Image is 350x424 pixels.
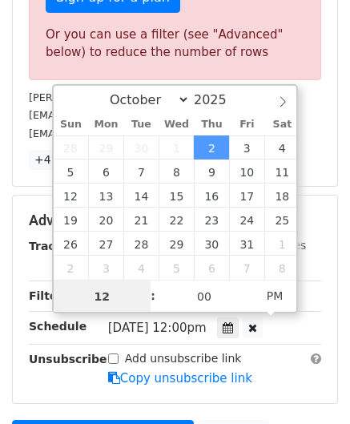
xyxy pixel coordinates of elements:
[264,208,300,232] span: October 25, 2025
[194,160,229,184] span: October 9, 2025
[29,240,82,252] strong: Tracking
[159,208,194,232] span: October 22, 2025
[123,232,159,256] span: October 28, 2025
[125,350,242,367] label: Add unsubscribe link
[229,208,264,232] span: October 24, 2025
[54,232,89,256] span: October 26, 2025
[29,91,292,103] small: [PERSON_NAME][EMAIL_ADDRESS][DOMAIN_NAME]
[123,135,159,160] span: September 30, 2025
[194,119,229,130] span: Thu
[151,280,155,312] span: :
[194,184,229,208] span: October 16, 2025
[54,135,89,160] span: September 28, 2025
[159,184,194,208] span: October 15, 2025
[190,92,247,107] input: Year
[54,184,89,208] span: October 12, 2025
[88,232,123,256] span: October 27, 2025
[88,119,123,130] span: Mon
[229,160,264,184] span: October 10, 2025
[29,109,207,121] small: [EMAIL_ADDRESS][DOMAIN_NAME]
[29,353,107,365] strong: Unsubscribe
[159,232,194,256] span: October 29, 2025
[159,119,194,130] span: Wed
[229,232,264,256] span: October 31, 2025
[88,184,123,208] span: October 13, 2025
[123,119,159,130] span: Tue
[88,160,123,184] span: October 6, 2025
[159,256,194,280] span: November 5, 2025
[123,184,159,208] span: October 14, 2025
[194,256,229,280] span: November 6, 2025
[229,256,264,280] span: November 7, 2025
[54,281,151,313] input: Hour
[159,160,194,184] span: October 8, 2025
[54,119,89,130] span: Sun
[194,135,229,160] span: October 2, 2025
[264,256,300,280] span: November 8, 2025
[29,150,96,170] a: +47 more
[29,212,321,229] h5: Advanced
[108,321,207,335] span: [DATE] 12:00pm
[264,135,300,160] span: October 4, 2025
[88,256,123,280] span: November 3, 2025
[229,184,264,208] span: October 17, 2025
[264,232,300,256] span: November 1, 2025
[159,135,194,160] span: October 1, 2025
[54,208,89,232] span: October 19, 2025
[123,256,159,280] span: November 4, 2025
[155,281,253,313] input: Minute
[29,127,207,139] small: [EMAIL_ADDRESS][DOMAIN_NAME]
[253,280,297,312] span: Click to toggle
[29,289,70,302] strong: Filters
[264,184,300,208] span: October 18, 2025
[264,119,300,130] span: Sat
[270,347,350,424] iframe: Chat Widget
[264,160,300,184] span: October 11, 2025
[54,160,89,184] span: October 5, 2025
[46,26,304,62] div: Or you can use a filter (see "Advanced" below) to reduce the number of rows
[54,256,89,280] span: November 2, 2025
[29,320,86,333] strong: Schedule
[194,232,229,256] span: October 30, 2025
[88,208,123,232] span: October 20, 2025
[194,208,229,232] span: October 23, 2025
[229,135,264,160] span: October 3, 2025
[229,119,264,130] span: Fri
[108,371,252,386] a: Copy unsubscribe link
[123,208,159,232] span: October 21, 2025
[88,135,123,160] span: September 29, 2025
[123,160,159,184] span: October 7, 2025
